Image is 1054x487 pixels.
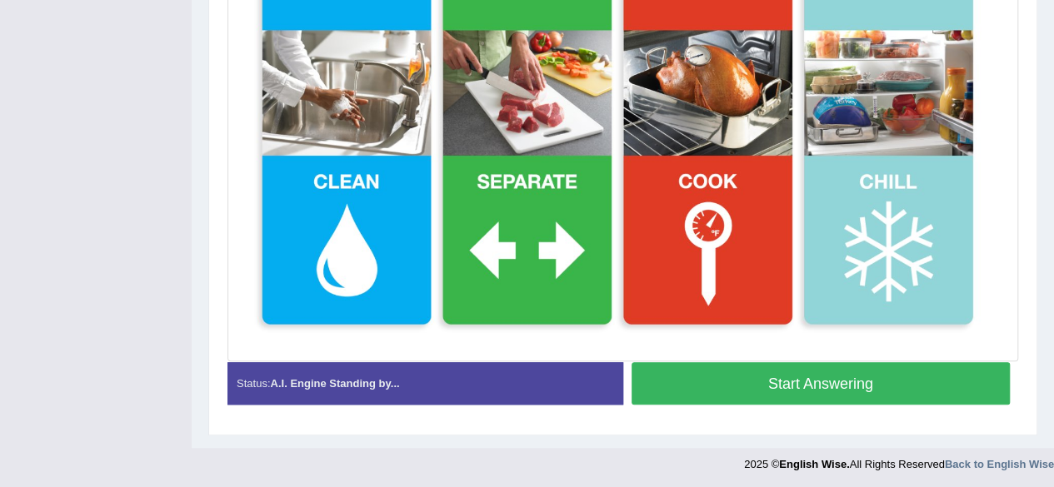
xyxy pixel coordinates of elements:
[945,458,1054,470] a: Back to English Wise
[632,362,1011,405] button: Start Answering
[779,458,849,470] strong: English Wise.
[270,377,399,390] strong: A.I. Engine Standing by...
[227,362,623,405] div: Status:
[744,448,1054,472] div: 2025 © All Rights Reserved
